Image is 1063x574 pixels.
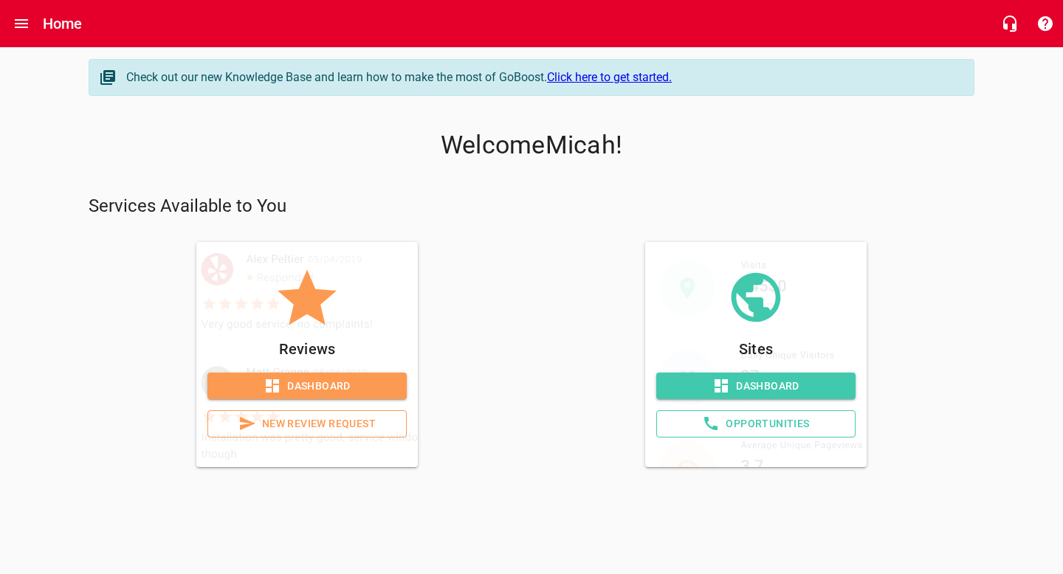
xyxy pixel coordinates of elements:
span: Opportunities [669,415,843,433]
a: New Review Request [207,410,407,438]
span: Dashboard [219,377,395,395]
button: Support Portal [1028,6,1063,41]
p: Sites [656,337,856,361]
span: New Review Request [220,415,394,433]
a: Dashboard [207,373,407,400]
p: Services Available to You [89,195,974,218]
button: Live Chat [992,6,1028,41]
a: Opportunities [656,410,856,438]
p: Welcome Micah ! [89,131,974,160]
p: Reviews [207,337,407,361]
a: Click here to get started. [547,70,672,84]
button: Open drawer [4,6,39,41]
h6: Home [43,12,83,35]
a: Dashboard [656,373,856,400]
span: Dashboard [668,377,844,395]
div: Check out our new Knowledge Base and learn how to make the most of GoBoost. [126,69,959,86]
